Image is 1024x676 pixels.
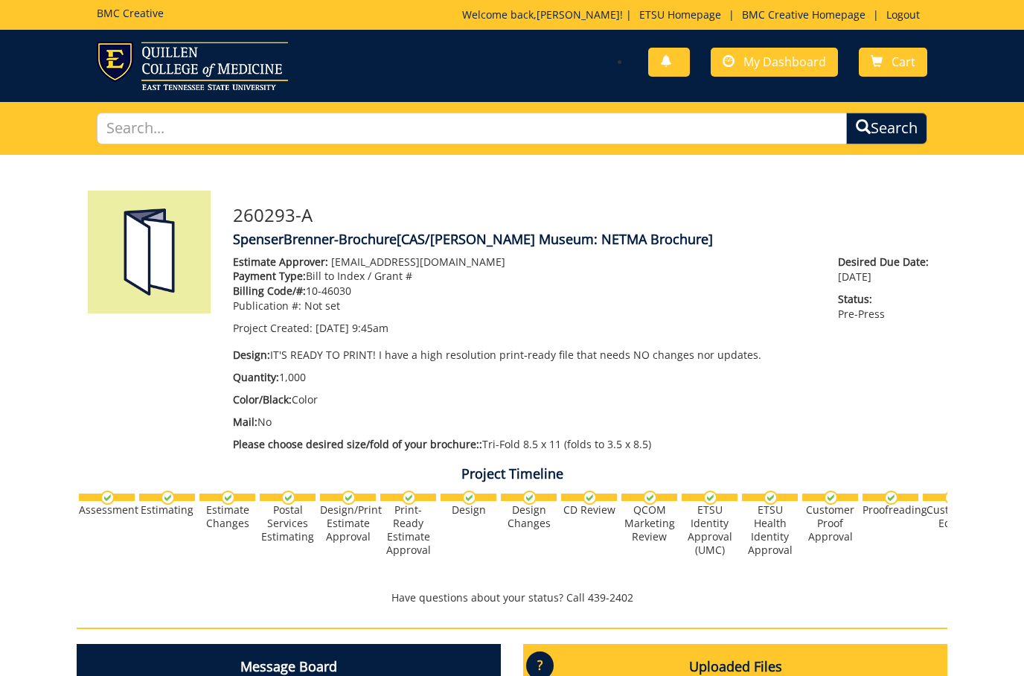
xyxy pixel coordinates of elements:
a: [PERSON_NAME] [537,7,620,22]
p: Bill to Index / Grant # [233,269,816,284]
div: Assessment [79,503,135,517]
img: checkmark [100,491,115,505]
span: [CAS/[PERSON_NAME] Museum: NETMA Brochure] [397,230,713,248]
p: No [233,415,816,430]
p: [DATE] [838,255,936,284]
img: Product featured image [88,191,211,313]
h4: Project Timeline [77,467,947,482]
span: Mail: [233,415,257,429]
h3: 260293-A [233,205,936,225]
input: Search... [97,112,848,144]
img: checkmark [884,491,898,505]
img: checkmark [462,491,476,505]
span: Quantity: [233,370,279,384]
img: checkmark [583,491,597,505]
div: Proofreading [863,503,918,517]
img: checkmark [161,491,175,505]
span: Estimate Approver: [233,255,328,269]
div: Postal Services Estimating [260,503,316,543]
span: Desired Due Date: [838,255,936,270]
img: checkmark [764,491,778,505]
div: Estimate Changes [199,503,255,530]
a: My Dashboard [711,48,838,77]
div: QCOM Marketing Review [621,503,677,543]
span: Color/Black: [233,392,292,406]
a: BMC Creative Homepage [735,7,873,22]
div: Design [441,503,496,517]
a: Logout [879,7,927,22]
p: Have questions about your status? Call 439-2402 [77,590,947,605]
span: Project Created: [233,321,313,335]
img: checkmark [281,491,295,505]
h5: BMC Creative [97,7,164,19]
span: Cart [892,54,915,70]
span: Billing Code/#: [233,284,306,298]
img: checkmark [643,491,657,505]
div: Estimating [139,503,195,517]
div: ETSU Health Identity Approval [742,503,798,557]
h4: SpenserBrenner-Brochure [233,232,936,247]
a: ETSU Homepage [632,7,729,22]
img: checkmark [342,491,356,505]
p: [EMAIL_ADDRESS][DOMAIN_NAME] [233,255,816,270]
p: Pre-Press [838,292,936,322]
div: Customer Edits [923,503,979,530]
span: Not set [304,299,340,313]
span: Status: [838,292,936,307]
img: checkmark [703,491,717,505]
span: My Dashboard [743,54,826,70]
div: Customer Proof Approval [802,503,858,543]
p: Welcome back, ! | | | [462,7,927,22]
p: Color [233,392,816,407]
div: ETSU Identity Approval (UMC) [682,503,737,557]
img: checkmark [402,491,416,505]
div: Design/Print Estimate Approval [320,503,376,543]
div: CD Review [561,503,617,517]
img: ETSU logo [97,42,288,90]
img: checkmark [824,491,838,505]
button: Search [846,112,927,144]
div: Design Changes [501,503,557,530]
img: checkmark [944,491,959,505]
p: Tri-Fold 8.5 x 11 (folds to 3.5 x 8.5) [233,437,816,452]
span: Publication #: [233,299,301,313]
img: checkmark [221,491,235,505]
img: checkmark [522,491,537,505]
p: 10-46030 [233,284,816,299]
span: Payment Type: [233,269,306,283]
p: 1,000 [233,370,816,385]
span: Please choose desired size/fold of your brochure:: [233,437,482,451]
div: Print-Ready Estimate Approval [380,503,436,557]
span: [DATE] 9:45am [316,321,388,335]
p: IT'S READY TO PRINT! I have a high resolution print-ready file that needs NO changes nor updates. [233,348,816,363]
span: Design: [233,348,270,362]
a: Cart [859,48,927,77]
